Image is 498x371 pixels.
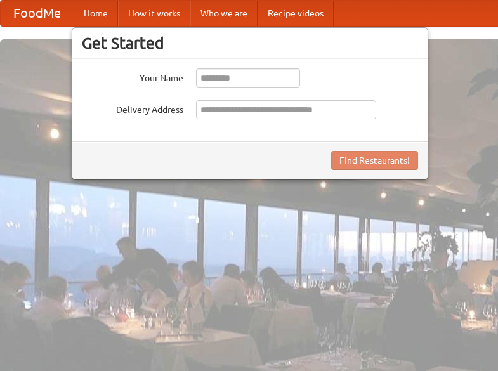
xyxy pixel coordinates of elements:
[258,1,334,26] a: Recipe videos
[190,1,258,26] a: Who we are
[74,1,118,26] a: Home
[82,34,418,53] h3: Get Started
[331,151,418,170] button: Find Restaurants!
[82,68,183,84] label: Your Name
[82,100,183,116] label: Delivery Address
[1,1,74,26] a: FoodMe
[118,1,190,26] a: How it works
